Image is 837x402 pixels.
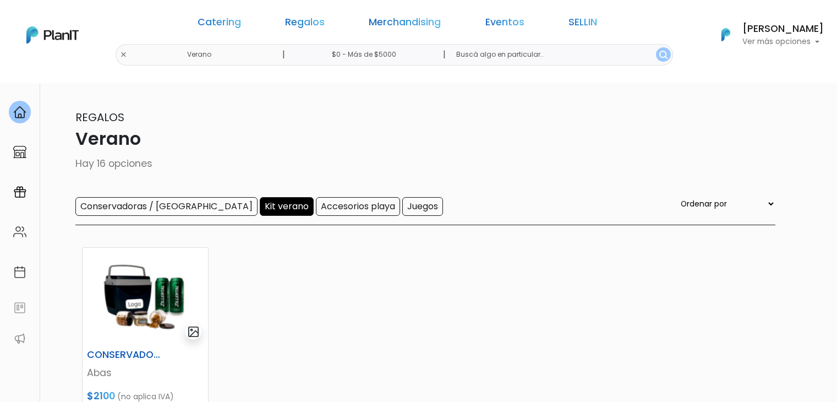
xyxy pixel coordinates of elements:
[13,186,26,199] img: campaigns-02234683943229c281be62815700db0a1741e53638e28bf9629b52c665b00959.svg
[62,126,775,152] p: Verano
[187,325,200,338] img: gallery-light
[13,301,26,314] img: feedback-78b5a0c8f98aac82b08bfc38622c3050aee476f2c9584af64705fc4e61158814.svg
[485,18,524,31] a: Eventos
[120,51,127,58] img: close-6986928ebcb1d6c9903e3b54e860dbc4d054630f23adef3a32610726dff6a82b.svg
[285,18,325,31] a: Regalos
[443,48,446,61] p: |
[316,197,400,216] input: Accesorios playa
[568,18,597,31] a: SELLIN
[13,106,26,119] img: home-e721727adea9d79c4d83392d1f703f7f8bce08238fde08b1acbfd93340b81755.svg
[198,18,241,31] a: Catering
[87,366,204,380] p: Abas
[369,18,441,31] a: Merchandising
[117,391,174,402] span: (no aplica IVA)
[742,38,824,46] p: Ver más opciones
[402,197,443,216] input: Juegos
[13,265,26,279] img: calendar-87d922413cdce8b2cf7b7f5f62616a5cf9e4887200fb71536465627b3292af00.svg
[62,156,775,171] p: Hay 16 opciones
[62,109,775,126] p: Regalos
[707,20,824,49] button: PlanIt Logo [PERSON_NAME] Ver más opciones
[260,197,314,216] input: Kit verano
[75,197,258,216] input: Conservadoras / [GEOGRAPHIC_DATA]
[742,24,824,34] h6: [PERSON_NAME]
[13,225,26,238] img: people-662611757002400ad9ed0e3c099ab2801c6687ba6c219adb57efc949bc21e19d.svg
[659,51,668,59] img: search_button-432b6d5273f82d61273b3651a40e1bd1b912527efae98b1b7a1b2c0702e16a8d.svg
[80,349,167,361] h6: CONSERVADORA + PICADA
[83,248,208,345] img: thumb_Captura_de_pantalla_2025-09-15_134016.png
[282,48,285,61] p: |
[26,26,79,44] img: PlanIt Logo
[13,332,26,345] img: partners-52edf745621dab592f3b2c58e3bca9d71375a7ef29c3b500c9f145b62cc070d4.svg
[447,44,672,66] input: Buscá algo en particular..
[13,145,26,159] img: marketplace-4ceaa7011d94191e9ded77b95e3339b90024bf715f7c57f8cf31f2d8c509eaba.svg
[714,23,738,47] img: PlanIt Logo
